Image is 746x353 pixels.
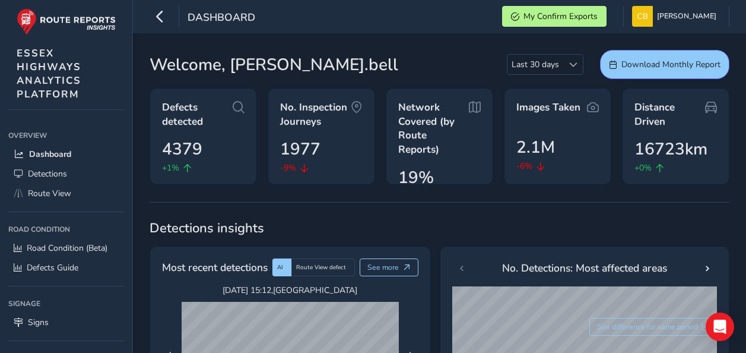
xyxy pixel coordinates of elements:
div: Open Intercom Messenger [706,313,734,341]
div: AI [272,259,291,276]
span: Download Monthly Report [621,59,720,70]
span: -9% [280,162,296,174]
span: +0% [634,162,652,174]
span: Images Taken [516,100,580,115]
span: -6% [516,160,532,172]
span: 16723km [634,137,707,162]
span: Dashboard [188,10,255,27]
span: Defects detected [162,100,233,128]
span: Detections insights [150,219,729,237]
span: Detections [28,168,67,179]
span: No. Inspection Journeys [280,100,351,128]
span: Route View defect [296,263,346,272]
span: Most recent detections [162,260,268,275]
button: [PERSON_NAME] [632,6,720,27]
span: [DATE] 15:12 , [GEOGRAPHIC_DATA] [182,285,399,296]
span: Welcome, [PERSON_NAME].bell [150,52,398,77]
span: My Confirm Exports [523,11,598,22]
span: Signs [28,317,49,328]
span: 4379 [162,137,202,162]
span: 19% [398,165,434,190]
button: Download Monthly Report [600,50,729,79]
span: Dashboard [29,149,71,160]
span: Route View [28,188,71,199]
div: Road Condition [8,220,124,238]
a: Road Condition (Beta) [8,238,124,258]
span: Last 30 days [507,55,563,74]
div: Signage [8,295,124,313]
div: Overview [8,127,124,144]
a: Dashboard [8,144,124,164]
a: Signs [8,313,124,332]
span: Network Covered (by Route Reports) [398,100,469,157]
a: Route View [8,184,124,203]
button: See more [360,259,418,276]
span: +1% [162,162,179,174]
button: My Confirm Exports [502,6,607,27]
span: Defects Guide [27,262,78,273]
span: ESSEX HIGHWAYS ANALYTICS PLATFORM [17,46,81,101]
span: No. Detections: Most affected areas [502,260,667,276]
img: rr logo [17,8,116,35]
span: 1977 [280,137,320,162]
span: See more [367,263,399,272]
div: Route View defect [291,259,355,276]
a: Defects Guide [8,258,124,278]
span: Road Condition (Beta) [27,242,107,254]
span: Distance Driven [634,100,705,128]
a: Detections [8,164,124,184]
img: diamond-layout [632,6,653,27]
button: See difference for same period [589,318,718,336]
span: [PERSON_NAME] [657,6,716,27]
span: 2.1M [516,135,555,160]
span: See difference for same period [597,322,698,332]
span: AI [277,263,283,272]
